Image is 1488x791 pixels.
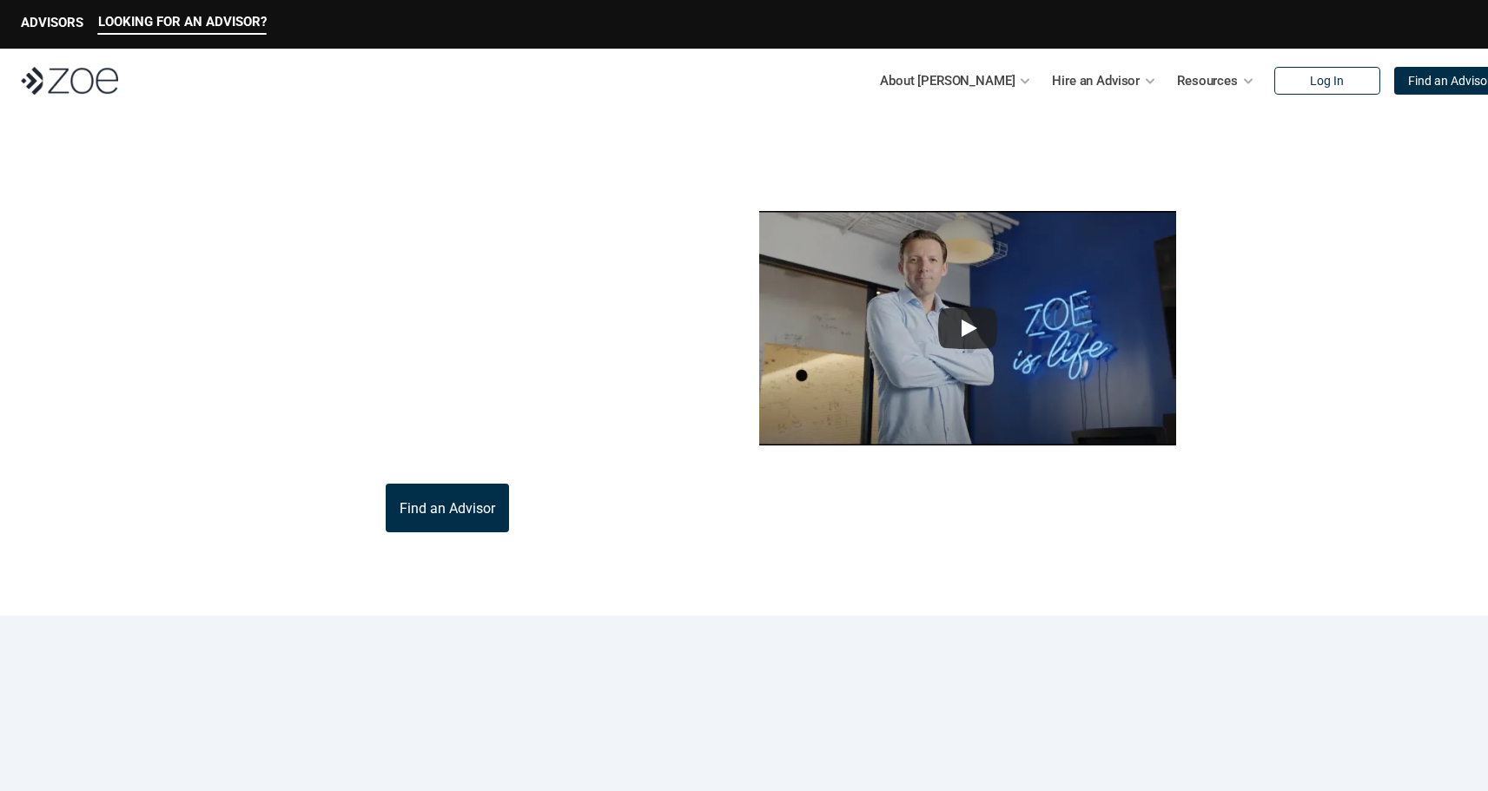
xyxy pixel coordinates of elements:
p: LOOKING FOR AN ADVISOR? [98,14,267,30]
button: Play [938,307,997,349]
p: This video is not investment advice and should not be relied on for such advice or as a substitut... [671,456,1266,477]
p: ADVISORS [21,15,83,30]
p: Resources [1177,68,1238,94]
img: sddefault.webp [759,211,1176,445]
p: Through [PERSON_NAME]’s platform, you can connect with trusted financial advisors across [GEOGRAP... [223,379,671,463]
p: Find an Advisor [400,500,495,517]
p: [PERSON_NAME] is the modern wealth platform that allows you to find, hire, and work with vetted i... [223,275,671,359]
a: Log In [1274,67,1380,95]
p: About [PERSON_NAME] [880,68,1015,94]
p: Log In [1310,74,1344,89]
p: Hire an Advisor [1052,68,1140,94]
a: Find an Advisor [386,484,509,532]
p: What is [PERSON_NAME]? [223,155,636,254]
